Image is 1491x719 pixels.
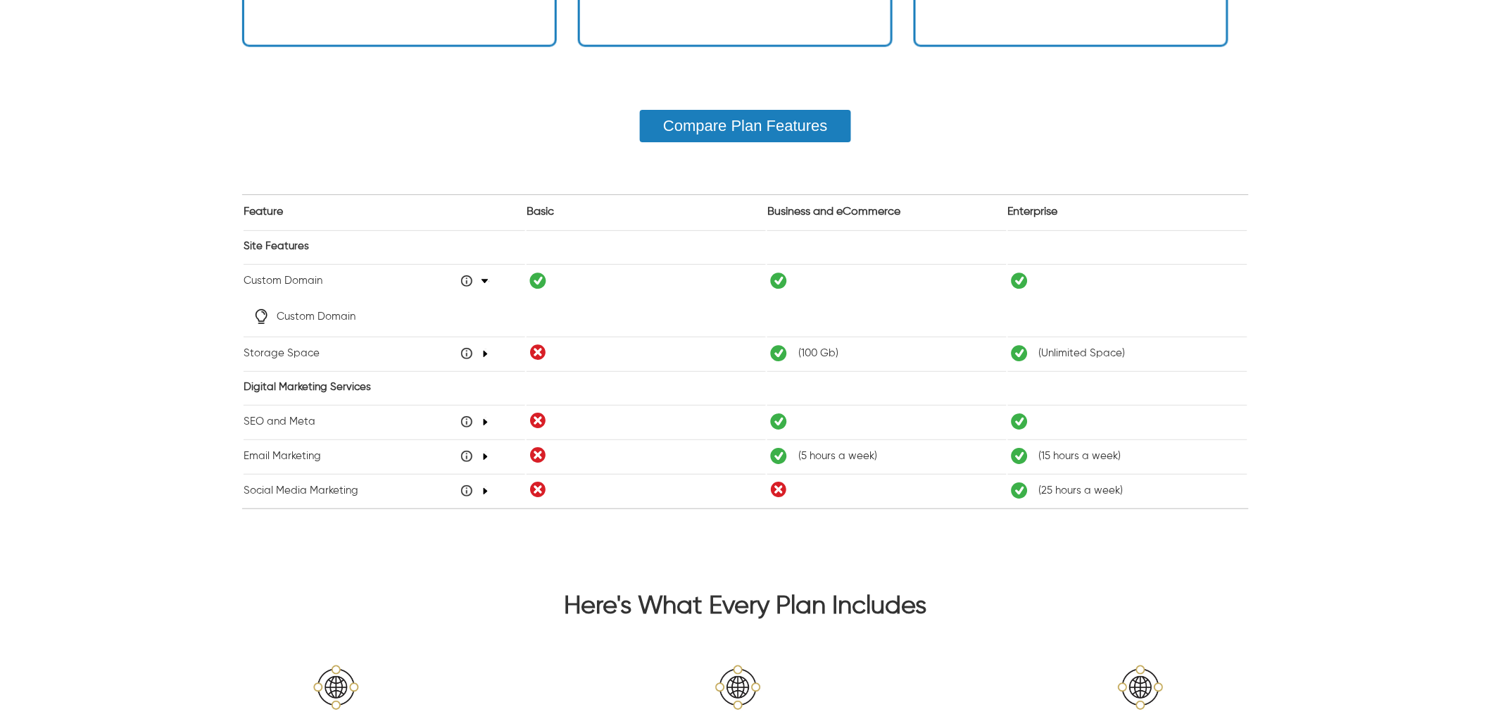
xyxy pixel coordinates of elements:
img: help-icon [251,306,273,328]
span: ( 25 hours a week ) [1039,484,1124,498]
img: info.png [461,348,472,359]
strong: Digital Marketing Services [244,382,371,392]
td: SEO and Meta [244,405,525,438]
td: Social Media Marketing [244,474,525,507]
img: info.png [461,275,472,287]
strong: Here's What Every Plan Includes [565,594,927,619]
td: Email Marketing [244,439,525,473]
span: ( 5 hours a week ) [798,449,877,463]
img: global ecommerce reach-icon [310,661,363,714]
strong: Site Features [244,241,309,251]
img: global ecommerce reach-icon [1114,661,1167,714]
td: Storage Space [244,337,525,370]
img: info.png [461,485,472,496]
img: global ecommerce reach-icon [712,661,765,714]
img: info.png [461,416,472,427]
span: ( Unlimited Space ) [1039,346,1126,361]
td: Custom Domain [244,264,525,297]
span: ( 15 hours a week ) [1039,449,1121,463]
span: ( 100 Gb ) [798,346,838,361]
img: info.png [461,451,472,462]
div: Custom Domain [244,299,1247,335]
button: Compare Plan Features [640,110,851,142]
